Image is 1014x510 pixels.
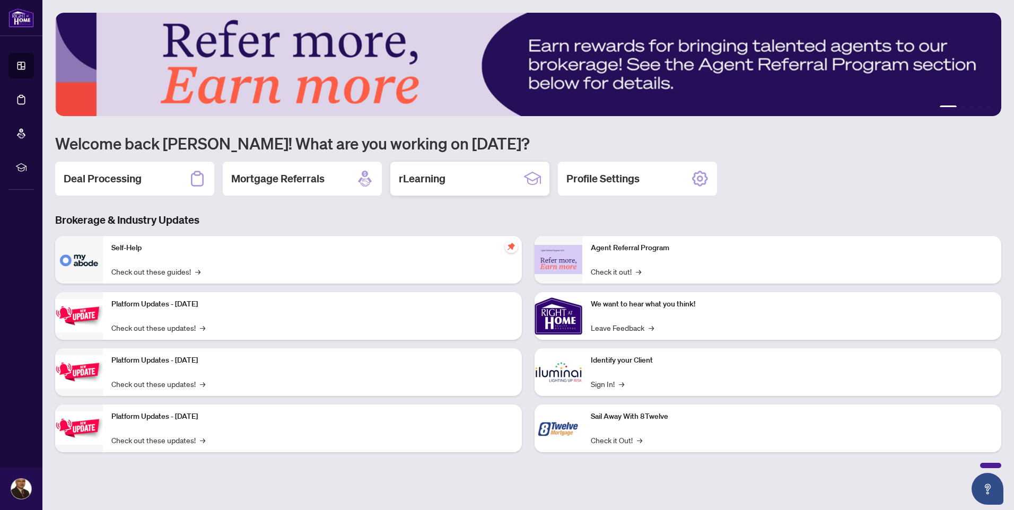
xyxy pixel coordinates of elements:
[200,322,205,333] span: →
[55,355,103,389] img: Platform Updates - July 8, 2025
[535,348,582,396] img: Identify your Client
[200,434,205,446] span: →
[969,105,974,110] button: 3
[64,171,142,186] h2: Deal Processing
[111,266,200,277] a: Check out these guides!→
[591,378,624,390] a: Sign In!→
[591,322,654,333] a: Leave Feedback→
[619,378,624,390] span: →
[55,411,103,445] img: Platform Updates - June 23, 2025
[111,411,513,423] p: Platform Updates - [DATE]
[636,266,641,277] span: →
[591,266,641,277] a: Check it out!→
[111,298,513,310] p: Platform Updates - [DATE]
[591,355,993,366] p: Identify your Client
[55,13,1001,116] img: Slide 0
[535,292,582,340] img: We want to hear what you think!
[986,105,991,110] button: 5
[195,266,200,277] span: →
[11,479,31,499] img: Profile Icon
[535,405,582,452] img: Sail Away With 8Twelve
[231,171,325,186] h2: Mortgage Referrals
[55,133,1001,153] h1: Welcome back [PERSON_NAME]! What are you working on [DATE]?
[8,8,34,28] img: logo
[972,473,1003,505] button: Open asap
[55,213,1001,227] h3: Brokerage & Industry Updates
[111,434,205,446] a: Check out these updates!→
[505,240,518,253] span: pushpin
[200,378,205,390] span: →
[566,171,640,186] h2: Profile Settings
[111,242,513,254] p: Self-Help
[649,322,654,333] span: →
[940,105,957,110] button: 1
[111,378,205,390] a: Check out these updates!→
[591,242,993,254] p: Agent Referral Program
[55,299,103,332] img: Platform Updates - July 21, 2025
[978,105,982,110] button: 4
[111,355,513,366] p: Platform Updates - [DATE]
[399,171,445,186] h2: rLearning
[637,434,642,446] span: →
[591,434,642,446] a: Check it Out!→
[591,298,993,310] p: We want to hear what you think!
[111,322,205,333] a: Check out these updates!→
[591,411,993,423] p: Sail Away With 8Twelve
[535,245,582,274] img: Agent Referral Program
[55,236,103,284] img: Self-Help
[961,105,965,110] button: 2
